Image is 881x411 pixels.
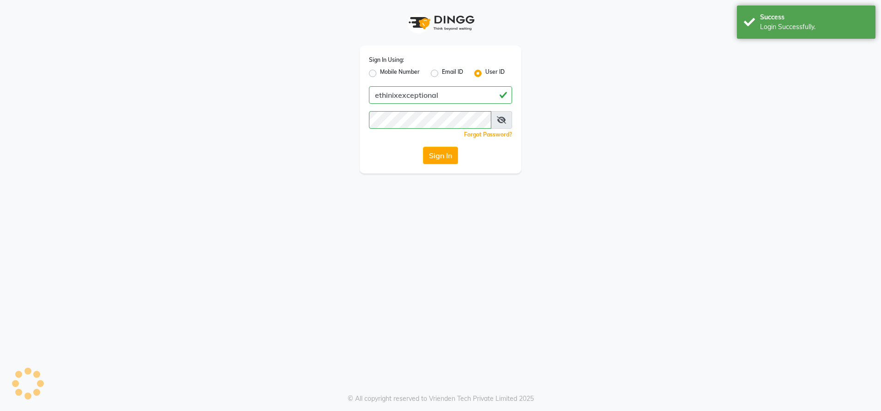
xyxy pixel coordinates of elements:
img: logo1.svg [404,9,477,36]
label: Email ID [442,68,463,79]
label: Sign In Using: [369,56,404,64]
input: Username [369,111,491,129]
div: Success [760,12,869,22]
label: Mobile Number [380,68,420,79]
button: Sign In [423,147,458,164]
a: Forgot Password? [464,131,512,138]
input: Username [369,86,512,104]
label: User ID [485,68,505,79]
div: Login Successfully. [760,22,869,32]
